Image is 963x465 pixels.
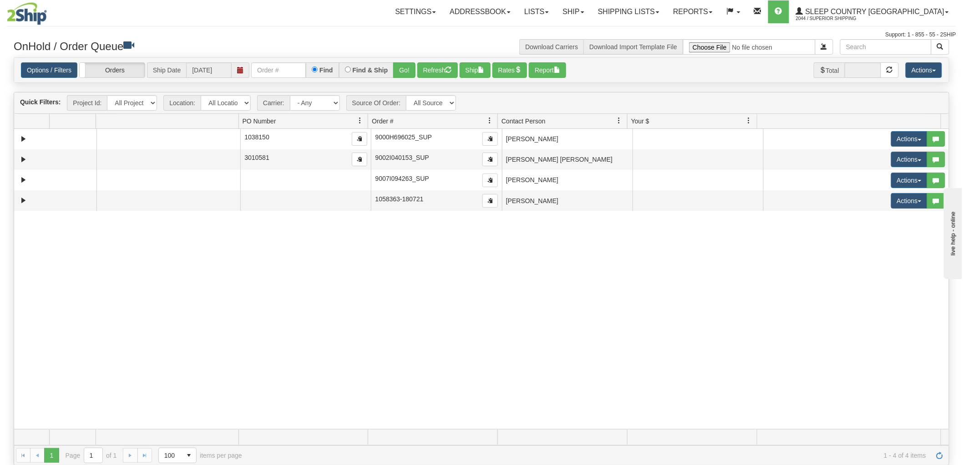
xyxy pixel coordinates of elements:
[933,448,947,463] a: Refresh
[631,117,649,126] span: Your $
[502,149,633,170] td: [PERSON_NAME] [PERSON_NAME]
[244,133,269,141] span: 1038150
[525,43,578,51] a: Download Carriers
[319,67,333,73] label: Find
[556,0,591,23] a: Ship
[164,451,176,460] span: 100
[352,153,367,166] button: Copy to clipboard
[796,14,864,23] span: 2044 / Superior Shipping
[44,448,59,463] span: Page 1
[14,92,949,114] div: grid toolbar
[502,190,633,211] td: [PERSON_NAME]
[891,131,928,147] button: Actions
[7,2,47,25] img: logo2044.jpg
[67,95,107,111] span: Project Id:
[21,62,77,78] a: Options / Filters
[502,170,633,190] td: [PERSON_NAME]
[891,173,928,188] button: Actions
[18,154,29,165] a: Expand
[931,39,949,55] button: Search
[417,62,458,78] button: Refresh
[7,8,84,15] div: live help - online
[372,117,393,126] span: Order #
[612,113,627,128] a: Contact Person filter column settings
[66,448,117,463] span: Page of 1
[251,62,306,78] input: Order #
[589,43,677,51] a: Download Import Template File
[243,117,276,126] span: PO Number
[375,154,429,161] span: 9002I040153_SUP
[814,62,845,78] span: Total
[14,39,475,52] h3: OnHold / Order Queue
[803,8,944,15] span: Sleep Country [GEOGRAPHIC_DATA]
[158,448,242,463] span: items per page
[255,452,926,459] span: 1 - 4 of 4 items
[529,62,566,78] button: Report
[482,174,498,187] button: Copy to clipboard
[891,152,928,167] button: Actions
[482,132,498,146] button: Copy to clipboard
[18,133,29,145] a: Expand
[482,194,498,208] button: Copy to clipboard
[492,62,527,78] button: Rates
[163,95,201,111] span: Location:
[840,39,932,55] input: Search
[375,175,429,182] span: 9007I094263_SUP
[789,0,956,23] a: Sleep Country [GEOGRAPHIC_DATA] 2044 / Superior Shipping
[375,195,424,203] span: 1058363-180721
[591,0,666,23] a: Shipping lists
[906,62,942,78] button: Actions
[80,63,145,77] label: Orders
[182,448,196,463] span: select
[460,62,491,78] button: Ship
[741,113,757,128] a: Your $ filter column settings
[666,0,720,23] a: Reports
[388,0,443,23] a: Settings
[18,174,29,186] a: Expand
[502,129,633,149] td: [PERSON_NAME]
[244,154,269,161] span: 3010581
[84,448,102,463] input: Page 1
[891,193,928,209] button: Actions
[147,62,186,78] span: Ship Date
[20,97,61,107] label: Quick Filters:
[18,195,29,206] a: Expand
[353,67,388,73] label: Find & Ship
[942,186,962,279] iframe: chat widget
[393,62,416,78] button: Go!
[158,448,197,463] span: Page sizes drop down
[502,117,546,126] span: Contact Person
[482,153,498,166] button: Copy to clipboard
[683,39,816,55] input: Import
[352,113,368,128] a: PO Number filter column settings
[7,31,956,39] div: Support: 1 - 855 - 55 - 2SHIP
[352,132,367,146] button: Copy to clipboard
[257,95,290,111] span: Carrier:
[375,133,432,141] span: 9000H696025_SUP
[443,0,517,23] a: Addressbook
[346,95,406,111] span: Source Of Order:
[517,0,556,23] a: Lists
[482,113,497,128] a: Order # filter column settings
